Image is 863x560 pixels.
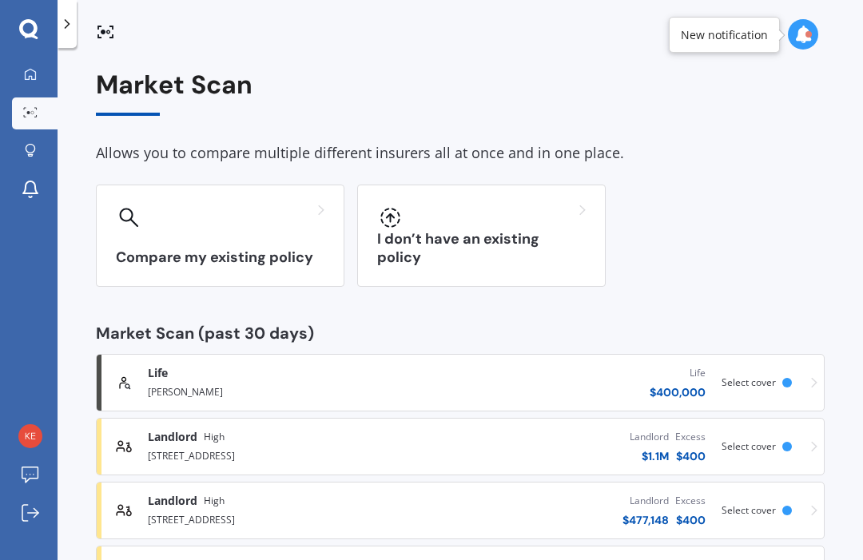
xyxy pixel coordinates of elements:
img: landlord.470ea2398dcb263567d0.svg [116,502,132,518]
div: Landlord [622,493,669,509]
span: High [204,493,225,509]
span: High [204,429,225,445]
a: Life[PERSON_NAME]Life$400,000Select cover [96,354,825,411]
div: [STREET_ADDRESS] [148,509,412,528]
span: Landlord [148,493,197,509]
span: Life [148,365,168,381]
div: $ 400 [675,448,706,464]
div: $ 1.1M [630,448,669,464]
h3: I don’t have an existing policy [377,230,586,267]
div: [PERSON_NAME] [148,381,412,400]
div: Allows you to compare multiple different insurers all at once and in one place. [96,141,825,165]
img: ae52bdd393c48895a3eda34ef9eb9cf7 [18,424,42,448]
a: LandlordHigh[STREET_ADDRESS]Landlord$1.1MExcess$400Select cover [96,418,825,475]
div: Market Scan [96,70,825,116]
div: Life [650,365,706,381]
span: Select cover [722,375,776,389]
span: Landlord [148,429,197,445]
img: landlord.470ea2398dcb263567d0.svg [116,439,132,455]
div: Market Scan (past 30 days) [96,325,825,341]
div: [STREET_ADDRESS] [148,445,412,464]
h3: Compare my existing policy [116,248,324,267]
div: New notification [681,27,768,43]
a: LandlordHigh[STREET_ADDRESS]Landlord$477,148Excess$400Select cover [96,482,825,539]
span: Select cover [722,439,776,453]
div: Landlord [630,429,669,445]
span: Select cover [722,503,776,517]
div: Excess [675,493,706,509]
div: $ 400 [675,512,706,528]
div: Excess [675,429,706,445]
div: $ 400,000 [650,384,706,400]
div: $ 477,148 [622,512,669,528]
